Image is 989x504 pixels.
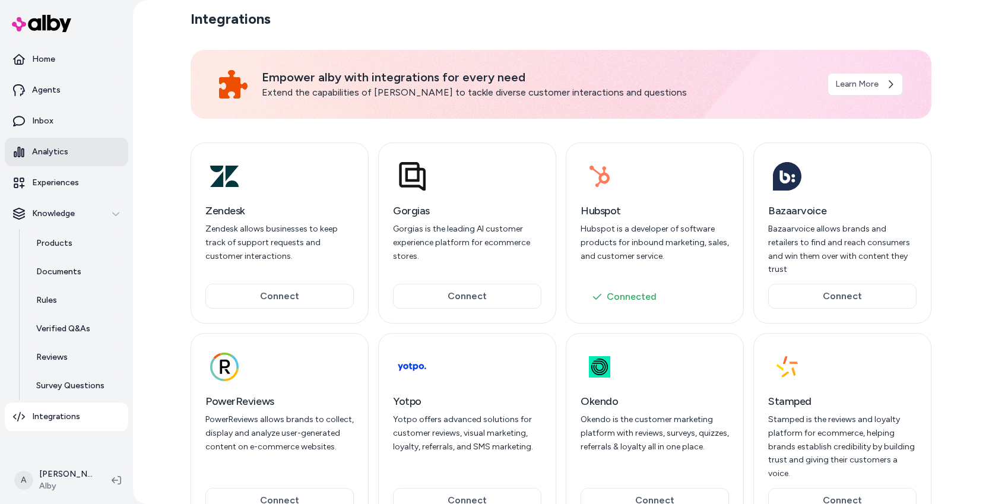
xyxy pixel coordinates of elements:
[7,461,102,499] button: A[PERSON_NAME]Alby
[581,413,729,454] p: Okendo is the customer marketing platform with reviews, surveys, quizzes, referrals & loyalty all...
[205,223,354,263] p: Zendesk allows businesses to keep track of support requests and customer interactions.
[5,138,128,166] a: Analytics
[5,169,128,197] a: Experiences
[205,202,354,219] h3: Zendesk
[768,223,917,277] p: Bazaarvoice allows brands and retailers to find and reach consumers and win them over with conten...
[32,411,80,423] p: Integrations
[5,402,128,431] a: Integrations
[5,107,128,135] a: Inbox
[191,9,271,28] h2: Integrations
[828,73,903,96] a: Learn More
[14,471,33,490] span: A
[32,115,53,127] p: Inbox
[24,258,128,286] a: Documents
[39,480,93,492] span: Alby
[32,208,75,220] p: Knowledge
[205,393,354,410] h3: PowerReviews
[768,393,917,410] h3: Stamped
[12,15,71,32] img: alby Logo
[581,285,729,309] button: Connected
[581,223,729,263] p: Hubspot is a developer of software products for inbound marketing, sales, and customer service.
[393,393,541,410] h3: Yotpo
[39,468,93,480] p: [PERSON_NAME]
[768,413,917,481] p: Stamped is the reviews and loyalty platform for ecommerce, helping brands establish credibility b...
[24,229,128,258] a: Products
[5,76,128,104] a: Agents
[768,202,917,219] h3: Bazaarvoice
[581,393,729,410] h3: Okendo
[36,323,90,335] p: Verified Q&As
[262,69,813,85] p: Empower alby with integrations for every need
[5,45,128,74] a: Home
[24,343,128,372] a: Reviews
[5,199,128,228] button: Knowledge
[36,380,104,392] p: Survey Questions
[32,146,68,158] p: Analytics
[262,85,813,100] p: Extend the capabilities of [PERSON_NAME] to tackle diverse customer interactions and questions
[36,351,68,363] p: Reviews
[32,84,61,96] p: Agents
[205,284,354,309] button: Connect
[36,266,81,278] p: Documents
[393,413,541,454] p: Yotpo offers advanced solutions for customer reviews, visual marketing, loyalty, referrals, and S...
[393,223,541,263] p: Gorgias is the leading AI customer experience platform for ecommerce stores.
[32,177,79,189] p: Experiences
[581,202,729,219] h3: Hubspot
[393,202,541,219] h3: Gorgias
[36,294,57,306] p: Rules
[24,372,128,400] a: Survey Questions
[393,284,541,309] button: Connect
[768,284,917,309] button: Connect
[205,413,354,454] p: PowerReviews allows brands to collect, display and analyze user-generated content on e-commerce w...
[24,286,128,315] a: Rules
[36,237,72,249] p: Products
[24,315,128,343] a: Verified Q&As
[32,53,55,65] p: Home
